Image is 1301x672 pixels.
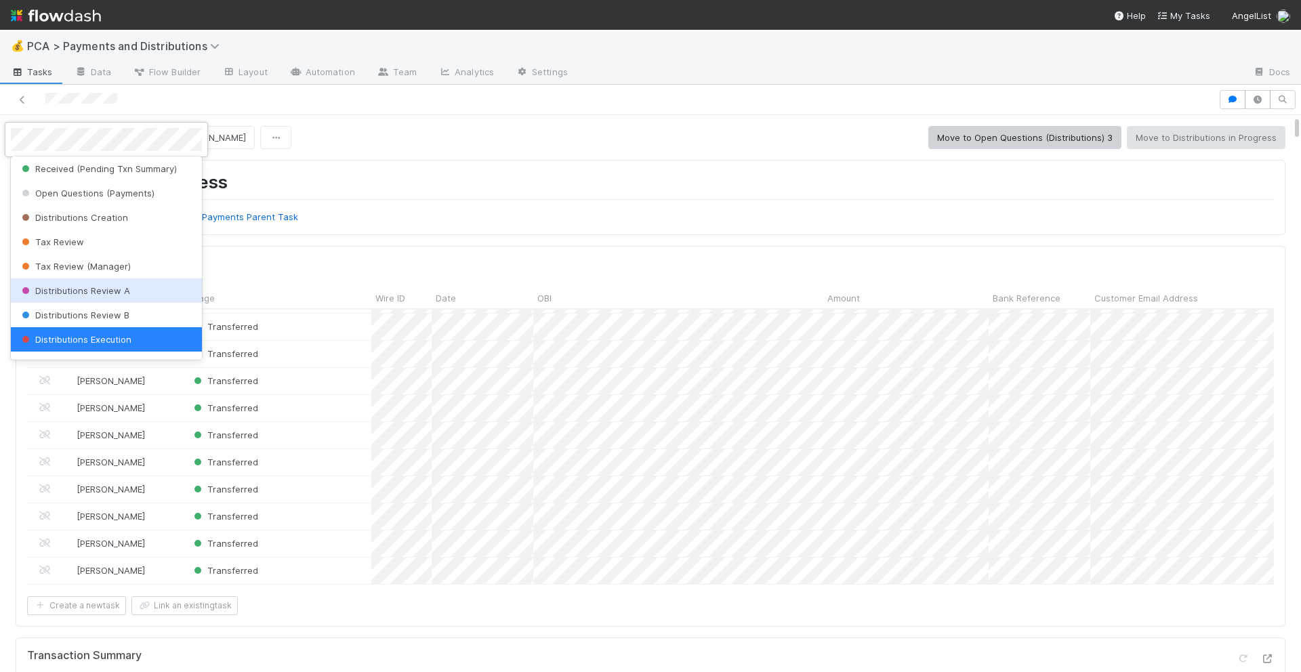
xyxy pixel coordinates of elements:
[19,261,131,272] span: Tax Review (Manager)
[19,285,130,296] span: Distributions Review A
[19,334,131,345] span: Distributions Execution
[19,310,129,320] span: Distributions Review B
[19,163,177,174] span: Received (Pending Txn Summary)
[19,188,154,198] span: Open Questions (Payments)
[19,358,139,369] span: Distributions in Progress
[19,212,128,223] span: Distributions Creation
[19,236,84,247] span: Tax Review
